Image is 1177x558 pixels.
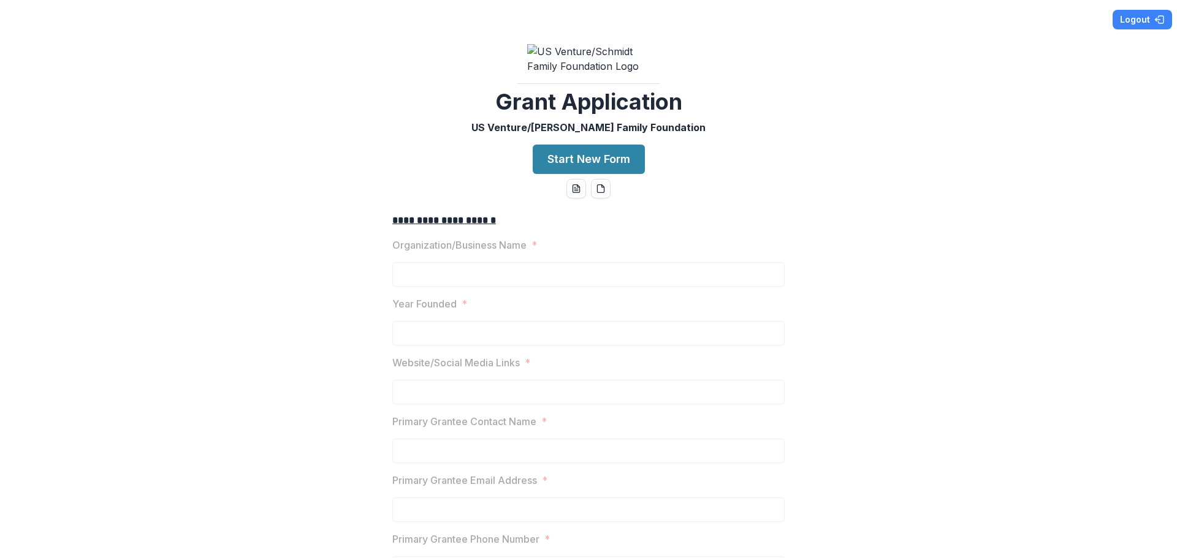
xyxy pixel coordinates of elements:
[471,120,706,135] p: US Venture/[PERSON_NAME] Family Foundation
[591,179,611,198] button: pdf-download
[527,44,650,74] img: US Venture/Schmidt Family Foundation Logo
[533,145,645,174] button: Start New Form
[392,532,539,546] p: Primary Grantee Phone Number
[495,89,682,115] h2: Grant Application
[392,296,457,311] p: Year Founded
[566,179,586,198] button: word-download
[392,473,537,488] p: Primary Grantee Email Address
[392,238,527,252] p: Organization/Business Name
[392,414,536,429] p: Primary Grantee Contact Name
[392,355,520,370] p: Website/Social Media Links
[1113,10,1172,29] button: Logout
